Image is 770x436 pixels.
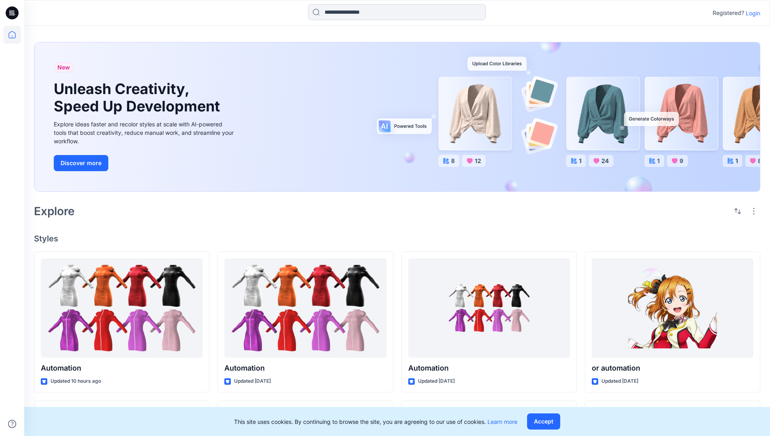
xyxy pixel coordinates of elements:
[41,363,203,374] p: Automation
[408,363,570,374] p: Automation
[234,417,517,426] p: This site uses cookies. By continuing to browse the site, you are agreeing to our use of cookies.
[34,234,760,243] h4: Styles
[54,155,236,171] a: Discover more
[54,80,224,115] h1: Unleash Creativity, Speed Up Development
[54,120,236,145] div: Explore ideas faster and recolor styles at scale with AI-powered tools that boost creativity, red...
[418,377,455,386] p: Updated [DATE]
[713,8,744,18] p: Registered?
[592,258,753,358] a: or automation
[57,63,70,72] span: New
[224,258,386,358] a: Automation
[54,155,108,171] button: Discover more
[592,363,753,374] p: or automation
[746,9,760,17] p: Login
[408,258,570,358] a: Automation
[224,363,386,374] p: Automation
[527,413,560,430] button: Accept
[41,258,203,358] a: Automation
[487,418,517,425] a: Learn more
[34,205,75,218] h2: Explore
[234,377,271,386] p: Updated [DATE]
[601,377,638,386] p: Updated [DATE]
[51,377,101,386] p: Updated 10 hours ago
